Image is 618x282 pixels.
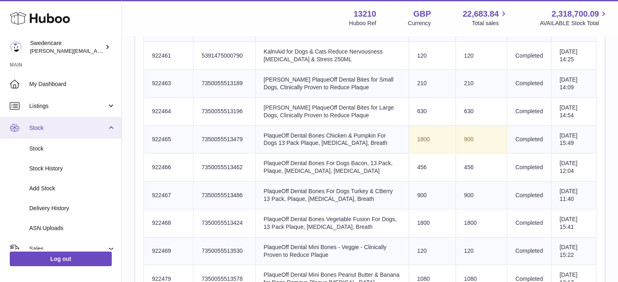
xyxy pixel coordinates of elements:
[409,97,455,125] td: 630
[551,125,596,153] td: [DATE] 15:49
[144,237,193,265] td: 922469
[409,153,455,181] td: 456
[507,209,551,237] td: Completed
[30,39,103,55] div: Swedencare
[255,237,409,265] td: PlaqueOff Dental Mini Bones - Veggie - Clinically Proven to Reduce Plaque
[551,181,596,209] td: [DATE] 11:40
[29,165,115,172] span: Stock History
[409,181,455,209] td: 900
[10,252,112,266] a: Log out
[193,125,256,153] td: 7350055513479
[29,224,115,232] span: ASN Uploads
[540,19,608,27] span: AVAILABLE Stock Total
[255,97,409,125] td: [PERSON_NAME] PlaqueOff Dental Bites for Large Dogs, Clinically Proven to Reduce Plaque
[409,69,455,97] td: 210
[455,125,507,153] td: 900
[29,245,107,253] span: Sales
[507,42,551,70] td: Completed
[144,42,193,70] td: 922461
[193,42,256,70] td: 5391475000790
[507,237,551,265] td: Completed
[551,9,599,19] span: 2,318,700.09
[29,124,107,132] span: Stock
[29,102,107,110] span: Listings
[472,19,508,27] span: Total sales
[551,209,596,237] td: [DATE] 15:41
[409,237,455,265] td: 120
[551,97,596,125] td: [DATE] 14:54
[29,145,115,153] span: Stock
[409,209,455,237] td: 1800
[193,209,256,237] td: 7350055513424
[455,209,507,237] td: 1800
[193,237,256,265] td: 7350055513530
[551,237,596,265] td: [DATE] 15:22
[455,97,507,125] td: 630
[409,125,455,153] td: 1800
[193,97,256,125] td: 7350055513196
[413,9,431,19] strong: GBP
[29,205,115,212] span: Delivery History
[10,41,22,53] img: rebecca.fall@swedencare.co.uk
[462,9,508,27] a: 22,683.84 Total sales
[144,69,193,97] td: 922463
[255,209,409,237] td: PlaqueOff Dental Bones Vegetable Fusion For Dogs, 13 Pack Plaque, [MEDICAL_DATA], Breath
[193,153,256,181] td: 7350055513462
[507,69,551,97] td: Completed
[353,9,376,19] strong: 13210
[255,69,409,97] td: [PERSON_NAME] PlaqueOff Dental Bites for Small Dogs, Clinically Proven to Reduce Plaque
[408,19,431,27] div: Currency
[255,153,409,181] td: PlaqueOff Dental Bones For Dogs Bacon, 13 Pack, Plaque, [MEDICAL_DATA], [MEDICAL_DATA]
[462,9,499,19] span: 22,683.84
[455,42,507,70] td: 120
[455,237,507,265] td: 120
[193,181,256,209] td: 7350055513486
[551,153,596,181] td: [DATE] 12:04
[455,181,507,209] td: 900
[255,125,409,153] td: PlaqueOff Dental Bones Chicken & Pumpkin For Dogs 13 Pack Plaque, [MEDICAL_DATA], Breath
[144,97,193,125] td: 922464
[144,125,193,153] td: 922465
[29,185,115,192] span: Add Stock
[507,181,551,209] td: Completed
[30,47,163,54] span: [PERSON_NAME][EMAIL_ADDRESS][DOMAIN_NAME]
[507,153,551,181] td: Completed
[507,125,551,153] td: Completed
[455,69,507,97] td: 210
[409,42,455,70] td: 120
[144,209,193,237] td: 922468
[455,153,507,181] td: 456
[551,69,596,97] td: [DATE] 14:09
[349,19,376,27] div: Huboo Ref
[507,97,551,125] td: Completed
[29,80,115,88] span: My Dashboard
[193,69,256,97] td: 7350055513189
[144,181,193,209] td: 922467
[551,42,596,70] td: [DATE] 14:25
[144,153,193,181] td: 922466
[255,181,409,209] td: PlaqueOff Dental Bones For Dogs Turkey & CBerry 13 Pack, Plaque, [MEDICAL_DATA], Breath
[255,42,409,70] td: KalmAid for Dogs & Cats Reduce Nervousness [MEDICAL_DATA] & Stress 250ML
[540,9,608,27] a: 2,318,700.09 AVAILABLE Stock Total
